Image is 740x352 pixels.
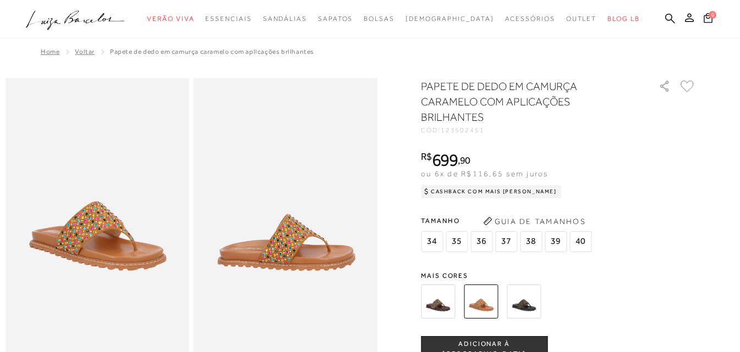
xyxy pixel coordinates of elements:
img: PAPETE DE DEDO EM CAMURÇA CAFÉ COM APLICAÇÕES BRILHANTES [421,284,455,319]
i: R$ [421,152,432,161]
span: 36 [470,231,492,252]
span: Outlet [566,15,597,23]
span: PAPETE DE DEDO EM CAMURÇA CARAMELO COM APLICAÇÕES BRILHANTES [110,48,314,55]
div: Cashback com Mais [PERSON_NAME] [421,185,561,198]
span: 90 [460,154,470,166]
a: noSubCategoriesText [405,9,494,29]
span: Acessórios [505,15,555,23]
a: categoryNavScreenReaderText [364,9,394,29]
img: PAPETE DE DEDO EM CAMURÇA CARAMELO COM APLICAÇÕES BRILHANTES [464,284,498,319]
span: 123502451 [441,126,485,134]
a: categoryNavScreenReaderText [505,9,555,29]
span: BLOG LB [607,15,639,23]
a: categoryNavScreenReaderText [147,9,194,29]
div: CÓD: [421,127,641,133]
span: 0 [709,11,716,19]
span: Verão Viva [147,15,194,23]
a: categoryNavScreenReaderText [263,9,307,29]
span: 699 [432,150,458,170]
img: PAPETE DE DEDO EM CAMURÇA PRETA COM APLICAÇÕES BRILHANTES [507,284,541,319]
a: categoryNavScreenReaderText [205,9,251,29]
span: Tamanho [421,213,594,229]
button: Guia de Tamanhos [479,213,589,230]
span: 35 [446,231,468,252]
span: Mais cores [421,272,696,279]
span: Essenciais [205,15,251,23]
span: [DEMOGRAPHIC_DATA] [405,15,494,23]
a: BLOG LB [607,9,639,29]
span: 39 [545,231,567,252]
a: Home [41,48,59,55]
i: , [458,155,470,165]
button: 0 [700,12,716,27]
span: ou 6x de R$116,65 sem juros [421,169,548,178]
h1: PAPETE DE DEDO EM CAMURÇA CARAMELO COM APLICAÇÕES BRILHANTES [421,79,627,125]
span: 38 [520,231,542,252]
a: categoryNavScreenReaderText [566,9,597,29]
a: Voltar [75,48,95,55]
span: Sandálias [263,15,307,23]
span: Bolsas [364,15,394,23]
span: 40 [569,231,591,252]
span: 37 [495,231,517,252]
span: 34 [421,231,443,252]
span: Sapatos [318,15,353,23]
a: categoryNavScreenReaderText [318,9,353,29]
